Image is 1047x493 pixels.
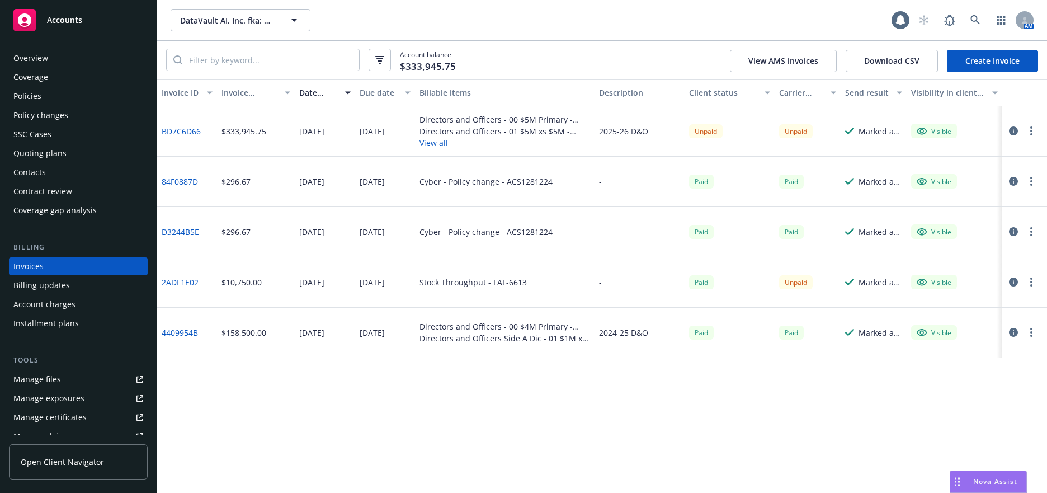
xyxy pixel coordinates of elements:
button: Client status [685,79,775,106]
div: Visible [917,327,951,337]
div: $10,750.00 [221,276,262,288]
button: Send result [841,79,907,106]
a: Account charges [9,295,148,313]
div: Unpaid [779,124,813,138]
div: Marked as sent [859,125,902,137]
a: 4409954B [162,327,198,339]
button: Nova Assist [950,471,1027,493]
div: Manage claims [13,428,70,445]
a: Manage claims [9,428,148,445]
div: $296.67 [221,226,251,238]
a: Policies [9,87,148,105]
div: Cyber - Policy change - ACS1281224 [419,176,553,187]
div: [DATE] [360,226,385,238]
div: 2025-26 D&O [599,125,648,137]
span: Account balance [400,50,456,71]
span: Open Client Navigator [21,456,104,468]
div: Billable items [419,87,590,98]
div: Visible [917,277,951,287]
button: Download CSV [846,50,938,72]
button: Carrier status [775,79,841,106]
span: Manage exposures [9,389,148,407]
button: Description [595,79,685,106]
div: Directors and Officers - 00 $5M Primary - OII763DO120250P [419,114,590,125]
div: Coverage gap analysis [13,201,97,219]
div: Marked as sent [859,176,902,187]
button: Due date [355,79,415,106]
a: Installment plans [9,314,148,332]
div: Tools [9,355,148,366]
div: [DATE] [360,276,385,288]
a: Coverage [9,68,148,86]
div: $333,945.75 [221,125,266,137]
div: Marked as sent [859,226,902,238]
div: Contacts [13,163,46,181]
div: [DATE] [360,176,385,187]
div: Manage certificates [13,409,87,426]
a: Accounts [9,4,148,36]
div: Manage exposures [13,389,84,407]
div: Paid [689,225,714,239]
span: Paid [689,326,714,340]
div: Contract review [13,182,72,200]
a: 2ADF1E02 [162,276,199,288]
div: SSC Cases [13,125,51,143]
button: Invoice amount [217,79,295,106]
a: Overview [9,49,148,67]
div: [DATE] [360,327,385,339]
div: Quoting plans [13,144,67,162]
a: Coverage gap analysis [9,201,148,219]
div: [DATE] [299,276,324,288]
div: Installment plans [13,314,79,332]
div: $158,500.00 [221,327,266,339]
span: Paid [779,326,804,340]
div: Paid [689,175,714,189]
div: Paid [779,175,804,189]
div: Directors and Officers - 00 $4M Primary - [PHONE_NUMBER] [419,321,590,332]
a: Billing updates [9,276,148,294]
a: Manage files [9,370,148,388]
div: Coverage [13,68,48,86]
a: SSC Cases [9,125,148,143]
div: Due date [360,87,398,98]
input: Filter by keyword... [182,49,359,71]
div: Marked as sent [859,276,902,288]
a: Start snowing [913,9,935,31]
span: Paid [779,225,804,239]
div: Marked as sent [859,327,902,339]
div: [DATE] [360,125,385,137]
button: View AMS invoices [730,50,837,72]
div: Account charges [13,295,76,313]
a: Create Invoice [947,50,1038,72]
a: Report a Bug [938,9,961,31]
a: D3244B5E [162,226,199,238]
a: Invoices [9,257,148,275]
div: Manage files [13,370,61,388]
a: BD7C6D66 [162,125,201,137]
div: Visible [917,126,951,136]
a: 84F0887D [162,176,198,187]
div: - [599,226,602,238]
div: Billing [9,242,148,253]
div: Send result [845,87,890,98]
span: DataVault AI, Inc. fka: WISA Technologies, Inc. [180,15,277,26]
a: Contacts [9,163,148,181]
div: Invoice ID [162,87,200,98]
div: $296.67 [221,176,251,187]
div: [DATE] [299,226,324,238]
div: Unpaid [779,275,813,289]
div: Overview [13,49,48,67]
a: Search [964,9,987,31]
div: 2024-25 D&O [599,327,648,339]
div: Policies [13,87,41,105]
div: Directors and Officers Side A Dic - 01 $1M xs $4M - [PHONE_NUMBER] [419,332,590,344]
button: Billable items [415,79,595,106]
div: Client status [689,87,758,98]
div: Visibility in client dash [911,87,985,98]
div: Billing updates [13,276,70,294]
a: Quoting plans [9,144,148,162]
div: Drag to move [950,471,964,492]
